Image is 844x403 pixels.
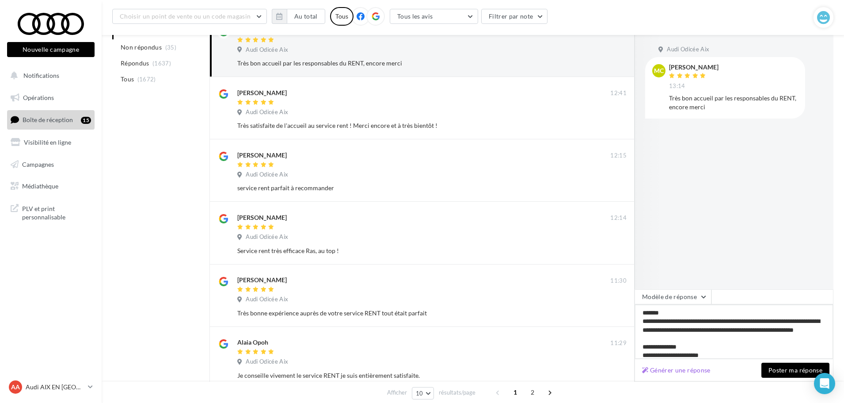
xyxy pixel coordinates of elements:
[481,9,548,24] button: Filtrer par note
[237,276,287,284] div: [PERSON_NAME]
[23,94,54,101] span: Opérations
[525,385,540,399] span: 2
[137,76,156,83] span: (1672)
[246,108,288,116] span: Audi Odicée Aix
[610,89,627,97] span: 12:41
[287,9,325,24] button: Au total
[390,9,478,24] button: Tous les avis
[121,43,162,52] span: Non répondus
[22,203,91,222] span: PLV et print personnalisable
[761,363,829,378] button: Poster ma réponse
[412,387,434,399] button: 10
[610,339,627,347] span: 11:29
[237,371,569,380] div: Je conseille vivement le service RENT je suis entièrement satisfaite.
[237,246,569,255] div: Service rent très efficace Ras, au top !
[669,94,798,111] div: Très bon accueil par les responsables du RENT, encore merci
[5,177,96,196] a: Médiathèque
[112,9,267,24] button: Choisir un point de vente ou un code magasin
[7,42,95,57] button: Nouvelle campagne
[246,233,288,241] span: Audi Odicée Aix
[610,214,627,222] span: 12:14
[5,110,96,129] a: Boîte de réception15
[246,171,288,179] span: Audi Odicée Aix
[397,12,433,20] span: Tous les avis
[669,82,685,90] span: 13:14
[416,390,423,397] span: 10
[654,66,664,75] span: MC
[237,338,268,347] div: Alaia Opoh
[814,373,835,394] div: Open Intercom Messenger
[11,383,20,391] span: AA
[237,88,287,97] div: [PERSON_NAME]
[121,59,149,68] span: Répondus
[439,388,475,397] span: résultats/page
[246,296,288,303] span: Audi Odicée Aix
[81,117,91,124] div: 15
[120,12,251,20] span: Choisir un point de vente ou un code magasin
[508,385,522,399] span: 1
[237,184,569,192] div: service rent parfait à recommander
[165,44,176,51] span: (35)
[5,66,93,85] button: Notifications
[635,289,711,304] button: Modèle de réponse
[272,9,325,24] button: Au total
[7,379,95,395] a: AA Audi AIX EN [GEOGRAPHIC_DATA]
[237,213,287,222] div: [PERSON_NAME]
[237,309,569,318] div: Très bonne expérience auprès de votre service RENT tout était parfait
[387,388,407,397] span: Afficher
[5,155,96,174] a: Campagnes
[237,59,569,68] div: Très bon accueil par les responsables du RENT, encore merci
[669,64,719,70] div: [PERSON_NAME]
[610,152,627,160] span: 12:15
[246,358,288,366] span: Audi Odicée Aix
[237,121,569,130] div: Très satisfaite de l'accueil au service rent ! Merci encore et à très bientôt !
[24,138,71,146] span: Visibilité en ligne
[610,277,627,285] span: 11:30
[330,7,354,26] div: Tous
[639,365,714,376] button: Générer une réponse
[237,151,287,160] div: [PERSON_NAME]
[23,116,73,123] span: Boîte de réception
[121,75,134,84] span: Tous
[5,199,96,225] a: PLV et print personnalisable
[26,383,84,391] p: Audi AIX EN [GEOGRAPHIC_DATA]
[23,72,59,79] span: Notifications
[667,46,709,54] span: Audi Odicée Aix
[152,60,171,67] span: (1637)
[5,88,96,107] a: Opérations
[22,182,58,190] span: Médiathèque
[5,133,96,152] a: Visibilité en ligne
[22,160,54,168] span: Campagnes
[246,46,288,54] span: Audi Odicée Aix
